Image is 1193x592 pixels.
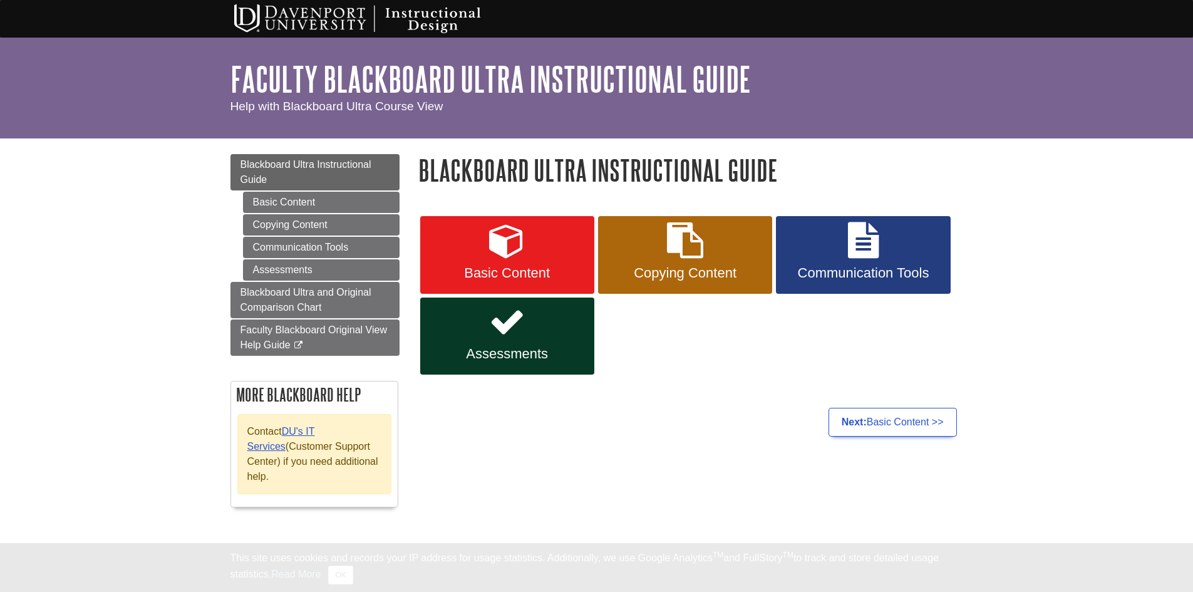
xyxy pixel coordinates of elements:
[230,282,400,318] a: Blackboard Ultra and Original Comparison Chart
[230,154,400,520] div: Guide Page Menu
[230,551,963,584] div: This site uses cookies and records your IP address for usage statistics. Additionally, we use Goo...
[243,192,400,213] a: Basic Content
[430,346,585,362] span: Assessments
[243,237,400,258] a: Communication Tools
[607,265,763,281] span: Copying Content
[224,3,525,34] img: Davenport University Instructional Design
[240,325,387,350] span: Faculty Blackboard Original View Help Guide
[230,60,751,98] a: Faculty Blackboard Ultra Instructional Guide
[420,216,594,294] a: Basic Content
[240,287,371,313] span: Blackboard Ultra and Original Comparison Chart
[293,341,304,350] i: This link opens in a new window
[237,414,391,494] div: Contact (Customer Support Center) if you need additional help.
[598,216,772,294] a: Copying Content
[230,319,400,356] a: Faculty Blackboard Original View Help Guide
[785,265,941,281] span: Communication Tools
[231,382,398,408] h2: More Blackboard Help
[430,265,585,281] span: Basic Content
[243,214,400,236] a: Copying Content
[328,566,353,584] button: Close
[829,408,957,437] a: Next:Basic Content >>
[842,417,867,427] strong: Next:
[271,569,321,579] a: Read More
[230,154,400,190] a: Blackboard Ultra Instructional Guide
[783,551,793,559] sup: TM
[230,100,443,113] span: Help with Blackboard Ultra Course View
[243,259,400,281] a: Assessments
[240,159,371,185] span: Blackboard Ultra Instructional Guide
[418,154,963,186] h1: Blackboard Ultra Instructional Guide
[776,216,950,294] a: Communication Tools
[713,551,723,559] sup: TM
[247,426,315,452] a: DU's IT Services
[420,298,594,375] a: Assessments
